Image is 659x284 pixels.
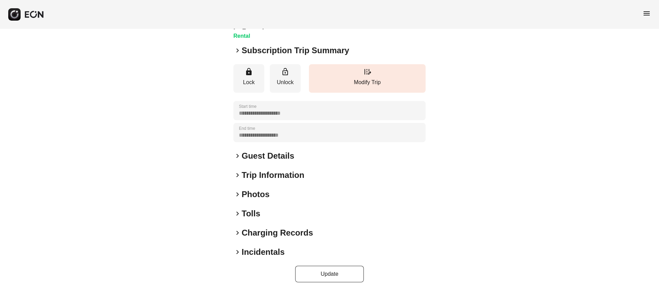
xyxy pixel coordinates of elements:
span: keyboard_arrow_right [233,209,242,218]
h2: Charging Records [242,227,313,238]
h2: Trip Information [242,170,304,181]
p: Lock [237,78,261,87]
span: menu [643,9,651,18]
h2: Subscription Trip Summary [242,45,349,56]
h2: Tolls [242,208,260,219]
button: Lock [233,64,264,93]
h2: Incidentals [242,247,285,258]
button: Unlock [270,64,301,93]
h2: Guest Details [242,150,294,161]
span: keyboard_arrow_right [233,229,242,237]
span: keyboard_arrow_right [233,171,242,179]
p: Unlock [273,78,297,87]
span: keyboard_arrow_right [233,152,242,160]
p: Modify Trip [312,78,422,87]
span: keyboard_arrow_right [233,190,242,198]
span: keyboard_arrow_right [233,248,242,256]
button: Modify Trip [309,64,426,93]
h3: Rental [233,32,363,40]
span: lock [245,68,253,76]
span: lock_open [281,68,289,76]
button: Update [295,266,364,282]
h2: Photos [242,189,269,200]
span: edit_road [363,68,371,76]
span: keyboard_arrow_right [233,46,242,55]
